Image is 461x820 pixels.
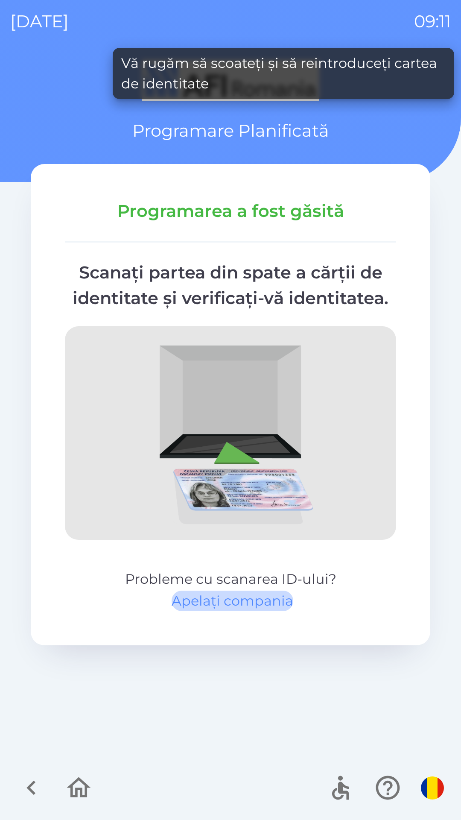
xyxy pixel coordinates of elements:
div: Vă rugăm să scoateți și să reintroduceți cartea de identitate [121,53,446,94]
img: Logo [31,60,430,101]
p: Scanați partea din spate a cărții de identitate și verificați-vă identitatea. [65,260,396,311]
button: Apelați compania [172,591,293,611]
p: Programare Planificată [132,118,329,143]
img: scan-id.png [65,326,396,540]
p: [DATE] [10,9,69,34]
img: ro flag [421,776,444,799]
p: Programarea a fost găsită [65,198,396,224]
p: Probleme cu scanarea ID-ului? [65,569,396,611]
p: 09:11 [414,9,451,34]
